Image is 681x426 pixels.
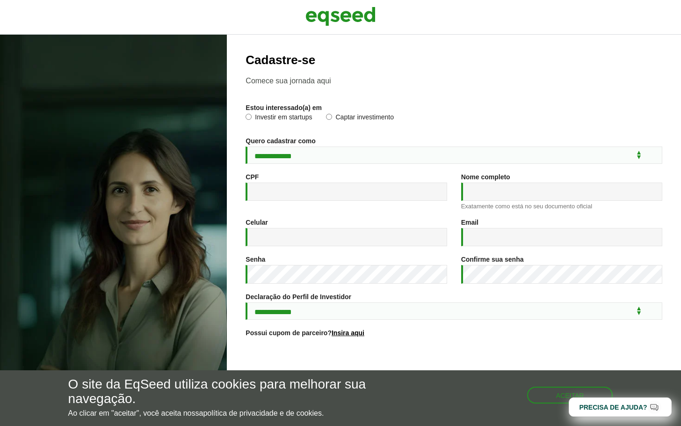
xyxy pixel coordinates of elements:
[246,138,315,144] label: Quero cadastrar como
[332,330,364,336] a: Insira aqui
[246,219,268,226] label: Celular
[461,219,478,226] label: Email
[246,76,662,85] p: Comece sua jornada aqui
[326,114,394,123] label: Captar investimento
[246,174,259,180] label: CPF
[203,410,322,417] a: política de privacidade e de cookies
[246,114,312,123] label: Investir em startups
[68,409,395,418] p: Ao clicar em "aceitar", você aceita nossa .
[246,330,364,336] label: Possui cupom de parceiro?
[246,294,351,300] label: Declaração do Perfil de Investidor
[246,256,265,263] label: Senha
[461,174,510,180] label: Nome completo
[383,348,525,384] iframe: reCAPTCHA
[461,203,662,209] div: Exatamente como está no seu documento oficial
[461,256,524,263] label: Confirme sua senha
[527,387,613,404] button: Aceitar
[68,377,395,406] h5: O site da EqSeed utiliza cookies para melhorar sua navegação.
[326,114,332,120] input: Captar investimento
[305,5,376,28] img: EqSeed Logo
[246,104,322,111] label: Estou interessado(a) em
[246,114,252,120] input: Investir em startups
[246,53,662,67] h2: Cadastre-se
